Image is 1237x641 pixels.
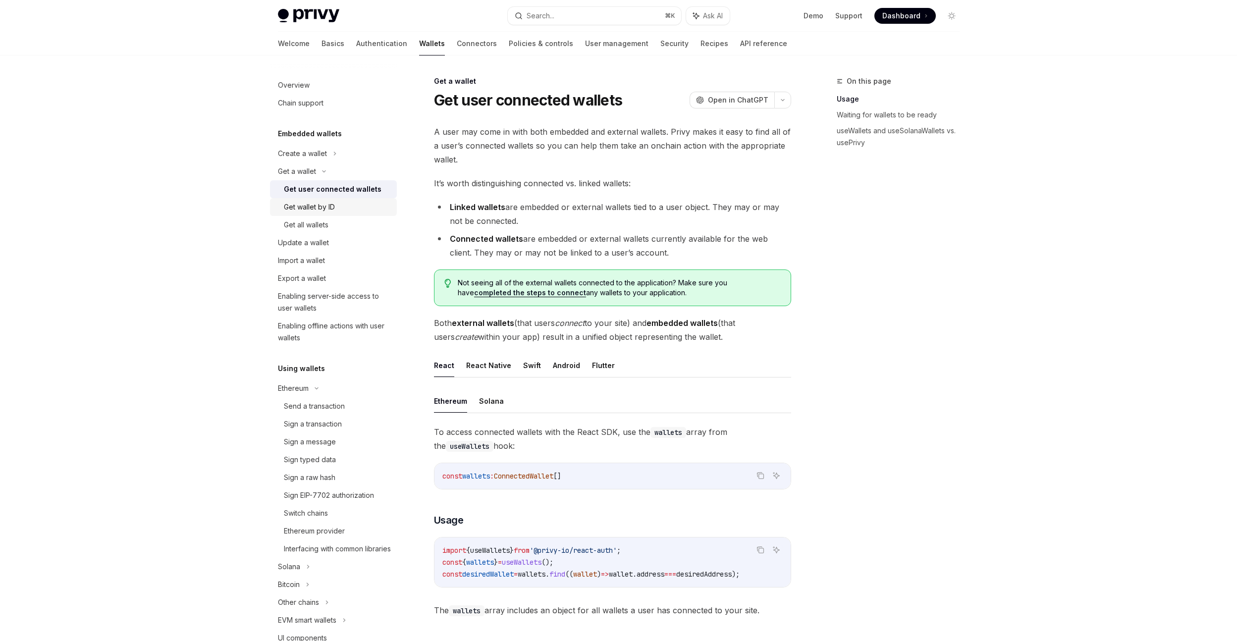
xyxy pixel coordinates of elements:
span: . [545,570,549,579]
a: Policies & controls [509,32,573,55]
div: Sign a message [284,436,336,448]
div: Get a wallet [278,165,316,177]
button: Copy the contents from the code block [754,543,767,556]
strong: external wallets [452,318,514,328]
img: light logo [278,9,339,23]
span: Ask AI [703,11,723,21]
span: wallet [573,570,597,579]
button: Android [553,354,580,377]
a: Connectors [457,32,497,55]
div: Interfacing with common libraries [284,543,391,555]
span: address [637,570,664,579]
a: Interfacing with common libraries [270,540,397,558]
div: Create a wallet [278,148,327,160]
button: Solana [479,389,504,413]
div: Get user connected wallets [284,183,381,195]
span: const [442,570,462,579]
div: Solana [278,561,300,573]
div: Enabling server-side access to user wallets [278,290,391,314]
span: wallets [518,570,545,579]
span: = [498,558,502,567]
button: React Native [466,354,511,377]
svg: Tip [444,279,451,288]
span: To access connected wallets with the React SDK, use the array from the hook: [434,425,791,453]
span: . [633,570,637,579]
span: Open in ChatGPT [708,95,768,105]
a: User management [585,32,648,55]
button: Swift [523,354,541,377]
a: Switch chains [270,504,397,522]
div: Sign typed data [284,454,336,466]
a: Update a wallet [270,234,397,252]
div: Export a wallet [278,272,326,284]
a: Export a wallet [270,269,397,287]
span: ); [732,570,740,579]
span: (( [565,570,573,579]
a: Get all wallets [270,216,397,234]
strong: Linked wallets [450,202,505,212]
span: wallets [466,558,494,567]
code: wallets [449,605,484,616]
span: ; [617,546,621,555]
span: ⌘ K [665,12,675,20]
span: { [466,546,470,555]
span: desiredAddress [676,570,732,579]
span: (); [541,558,553,567]
button: Open in ChatGPT [690,92,774,108]
li: are embedded or external wallets tied to a user object. They may or may not be connected. [434,200,791,228]
span: import [442,546,466,555]
span: === [664,570,676,579]
h5: Using wallets [278,363,325,374]
code: useWallets [446,441,493,452]
button: Ask AI [770,543,783,556]
div: Switch chains [284,507,328,519]
button: Copy the contents from the code block [754,469,767,482]
div: Get wallet by ID [284,201,335,213]
a: Get wallet by ID [270,198,397,216]
button: Ethereum [434,389,467,413]
a: Ethereum provider [270,522,397,540]
a: Chain support [270,94,397,112]
span: } [494,558,498,567]
span: from [514,546,530,555]
a: Sign EIP-7702 authorization [270,486,397,504]
code: wallets [650,427,686,438]
div: Import a wallet [278,255,325,267]
a: Recipes [700,32,728,55]
span: = [514,570,518,579]
span: ConnectedWallet [494,472,553,481]
span: } [510,546,514,555]
span: The array includes an object for all wallets a user has connected to your site. [434,603,791,617]
a: completed the steps to connect [474,288,586,297]
button: Ask AI [686,7,730,25]
a: Authentication [356,32,407,55]
a: Welcome [278,32,310,55]
span: { [462,558,466,567]
a: Usage [837,91,968,107]
a: Enabling server-side access to user wallets [270,287,397,317]
a: Basics [322,32,344,55]
a: Demo [804,11,823,21]
span: Usage [434,513,464,527]
strong: Connected wallets [450,234,523,244]
div: Sign a raw hash [284,472,335,483]
div: Get all wallets [284,219,328,231]
div: Sign EIP-7702 authorization [284,489,374,501]
span: Dashboard [882,11,920,21]
span: => [601,570,609,579]
button: React [434,354,454,377]
span: On this page [847,75,891,87]
div: Other chains [278,596,319,608]
span: find [549,570,565,579]
a: Waiting for wallets to be ready [837,107,968,123]
em: connect [555,318,585,328]
a: Support [835,11,862,21]
div: Enabling offline actions with user wallets [278,320,391,344]
span: Not seeing all of the external wallets connected to the application? Make sure you have any walle... [458,278,780,298]
div: Overview [278,79,310,91]
a: Sign a raw hash [270,469,397,486]
a: Sign a transaction [270,415,397,433]
a: Send a transaction [270,397,397,415]
span: useWallets [470,546,510,555]
span: : [490,472,494,481]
